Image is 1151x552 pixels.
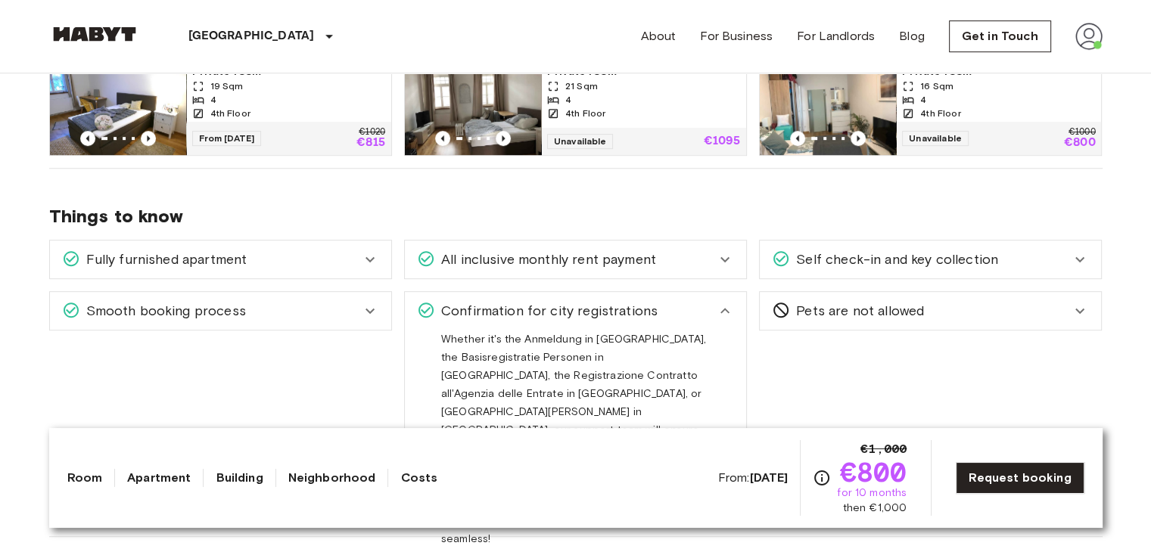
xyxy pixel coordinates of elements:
button: Previous image [851,131,866,146]
div: Pets are not allowed [760,292,1101,330]
span: €800 [840,458,907,485]
span: 4th Floor [210,107,250,120]
span: 4 [920,93,926,107]
div: Fully furnished apartment [50,240,391,278]
a: Marketing picture of unit DE-02-007-002-02HFPrevious imagePrevious imagePrivate room21 Sqm44th Fl... [404,64,747,156]
p: €815 [356,137,385,149]
span: then €1,000 [843,501,907,516]
a: Marketing picture of unit DE-02-007-002-03HFPrevious imagePrevious imagePrivate room19 Sqm44th Fl... [49,64,392,156]
a: Blog [899,27,925,45]
span: 4 [210,93,216,107]
a: About [641,27,677,45]
span: Confirmation for city registrations [435,301,658,321]
span: 4th Floor [565,107,605,120]
button: Previous image [496,131,511,146]
img: Marketing picture of unit DE-02-007-002-01HF [760,64,896,155]
img: Marketing picture of unit DE-02-007-002-03HF [50,64,186,155]
p: €1095 [703,135,740,147]
a: For Landlords [797,27,875,45]
p: €1020 [359,128,385,137]
span: 16 Sqm [920,79,953,93]
p: €1000 [1069,128,1096,137]
b: [DATE] [749,470,788,485]
span: Fully furnished apartment [80,250,247,269]
span: Things to know [49,205,1103,228]
button: Previous image [790,131,805,146]
span: Self check-in and key collection [790,250,998,269]
span: All inclusive monthly rent payment [435,250,656,269]
a: Get in Touch [949,20,1051,52]
div: Smooth booking process [50,292,391,330]
button: Previous image [435,131,450,146]
div: Confirmation for city registrations [405,292,746,330]
button: Previous image [141,131,156,146]
span: 21 Sqm [565,79,598,93]
a: Costs [400,469,437,487]
div: All inclusive monthly rent payment [405,240,746,278]
span: Pets are not allowed [790,301,924,321]
a: Request booking [956,462,1084,494]
a: Apartment [127,469,191,487]
button: Previous image [80,131,95,146]
svg: Check cost overview for full price breakdown. Please note that discounts apply to new joiners onl... [813,469,831,487]
span: €1,000 [860,440,907,458]
a: Marketing picture of unit DE-02-007-002-01HFPrevious imagePrevious imagePrivate room16 Sqm44th Fl... [759,64,1102,156]
img: Marketing picture of unit DE-02-007-002-02HF [405,64,541,155]
span: From [DATE] [192,131,262,146]
span: From: [718,470,789,486]
img: Habyt [49,26,140,42]
span: 4 [565,93,571,107]
p: [GEOGRAPHIC_DATA] [188,27,315,45]
img: avatar [1075,23,1103,50]
div: Self check-in and key collection [760,240,1101,278]
span: for 10 months [837,485,907,501]
a: Building [216,469,263,487]
span: Smooth booking process [80,301,246,321]
p: €800 [1064,137,1096,149]
span: 4th Floor [920,107,960,120]
span: Unavailable [902,131,969,146]
a: Neighborhood [288,469,376,487]
span: Unavailable [547,134,614,149]
a: For Business [700,27,773,45]
a: Room [67,469,103,487]
span: 19 Sqm [210,79,244,93]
